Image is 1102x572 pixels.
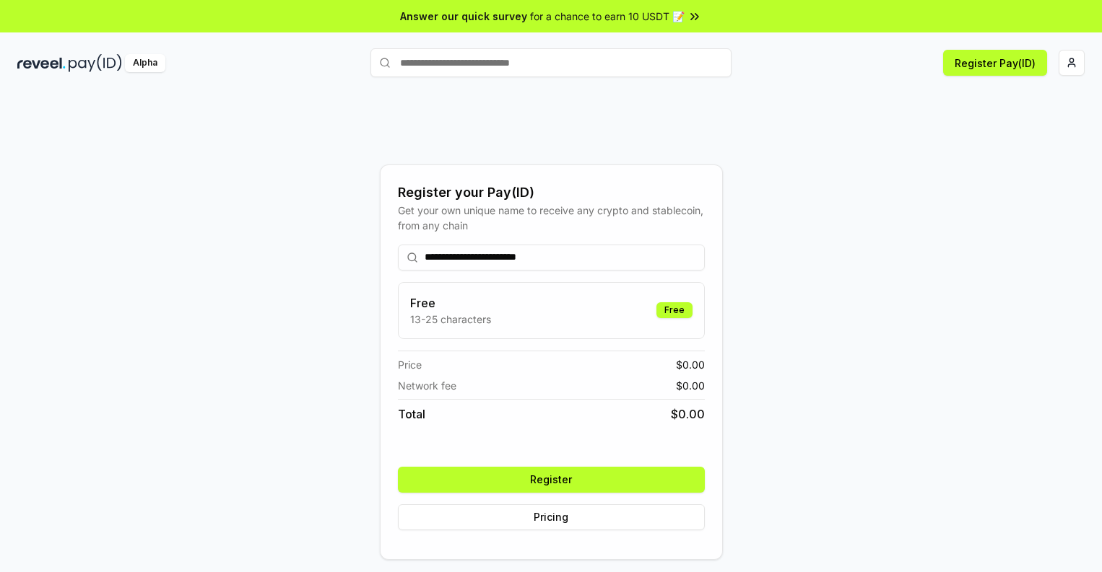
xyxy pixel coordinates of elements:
[17,54,66,72] img: reveel_dark
[398,357,422,372] span: Price
[398,504,705,530] button: Pricing
[410,294,491,312] h3: Free
[671,405,705,423] span: $ 0.00
[398,405,425,423] span: Total
[398,182,705,203] div: Register your Pay(ID)
[410,312,491,327] p: 13-25 characters
[530,9,685,24] span: for a chance to earn 10 USDT 📝
[943,50,1047,76] button: Register Pay(ID)
[656,302,693,318] div: Free
[398,203,705,233] div: Get your own unique name to receive any crypto and stablecoin, from any chain
[125,54,165,72] div: Alpha
[676,378,705,393] span: $ 0.00
[398,378,456,393] span: Network fee
[398,467,705,493] button: Register
[676,357,705,372] span: $ 0.00
[69,54,122,72] img: pay_id
[400,9,527,24] span: Answer our quick survey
